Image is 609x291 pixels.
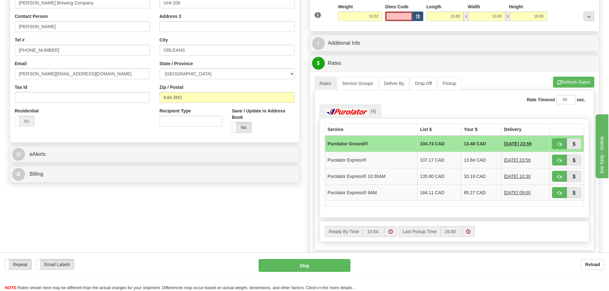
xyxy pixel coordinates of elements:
[468,4,480,10] label: Width
[577,96,585,103] label: sec.
[5,4,59,11] div: live help - online
[417,168,461,184] td: 135.80 CAD
[160,108,191,114] label: Recipient Type
[417,184,461,201] td: 184.11 CAD
[5,259,31,270] label: Repeat
[325,152,417,168] td: Purolator Express®
[461,184,501,201] td: 85.27 CAD
[160,84,183,90] label: Zip / Postal
[15,13,48,19] label: Contact Person
[12,148,297,161] a: @ eAlerts
[15,60,27,67] label: Email
[501,123,549,135] th: Delivery
[312,57,597,70] a: $Rates
[583,11,594,21] div: ...
[461,168,501,184] td: 33.19 CAD
[505,11,510,21] span: x
[312,37,325,50] span: I
[379,77,410,90] a: Deliver By
[438,77,461,90] a: Pickup
[232,122,251,133] label: No
[464,11,468,21] span: x
[29,171,43,177] span: Billing
[338,4,353,10] label: Weight
[325,168,417,184] td: Purolator Express® 10:30AM
[29,151,45,157] span: eAlerts
[504,189,531,196] span: 1 Day
[337,77,378,90] a: Service Groups
[504,141,532,147] span: 1 Day
[504,157,531,163] span: 1 Day
[417,123,461,135] th: List $
[12,148,25,161] span: @
[312,57,325,70] span: $
[461,152,501,168] td: 13.84 CAD
[509,4,523,10] label: Height
[15,108,39,114] label: Residential
[325,226,363,237] label: Ready By Time
[410,77,437,90] a: Drop Off
[160,13,181,19] label: Address 3
[461,123,501,135] th: Your $
[15,116,34,126] label: No
[385,4,409,10] label: Dims Code
[315,77,337,90] a: Rates
[417,135,461,152] td: 104.74 CAD
[553,77,594,88] button: Refresh Rates
[36,259,74,270] label: Email Labels
[417,152,461,168] td: 107.17 CAD
[461,135,501,152] td: 13.48 CAD
[312,37,597,50] a: IAdditional Info
[232,108,294,120] label: Save / Update in Address Book
[426,4,441,10] label: Length
[5,285,18,290] span: NOTE:
[325,184,417,201] td: Purolator Express® 9AM
[585,262,600,267] b: Reload
[160,60,193,67] label: State / Province
[12,168,25,181] span: B
[15,37,25,43] label: Tel #
[504,173,531,180] span: 1 Day
[259,259,350,272] button: Ship
[594,113,608,178] iframe: chat widget
[581,259,604,270] button: Reload
[527,96,555,103] label: Rate Timeout
[315,12,321,18] span: 1
[325,135,417,152] td: Purolator Ground®
[371,109,376,114] span: (4)
[315,285,324,290] a: here
[160,37,168,43] label: City
[15,84,27,90] label: Tax Id
[325,123,417,135] th: Service
[325,109,370,115] img: Purolator
[12,168,297,181] a: B Billing
[398,226,441,237] label: Last Pickup Time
